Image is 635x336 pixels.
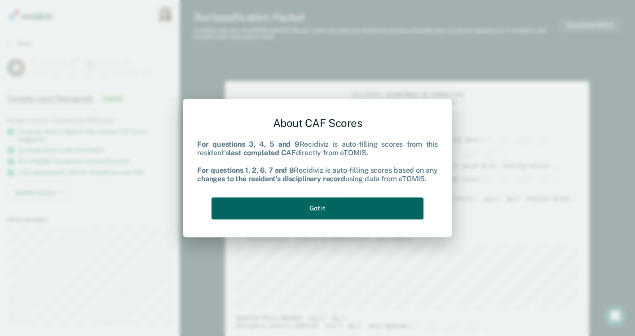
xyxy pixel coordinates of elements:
b: For questions 3, 4, 5 and 9 [197,140,300,149]
b: last completed CAF [229,149,295,157]
b: For questions 1, 2, 6, 7 and 8 [197,166,294,175]
b: changes to the resident's disciplinary record [197,175,345,183]
button: Got it [212,197,423,219]
div: About CAF Scores [197,109,438,137]
div: Recidiviz is auto-filling scores from this resident's directly from eTOMIS. Recidiviz is auto-fil... [197,140,438,183]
